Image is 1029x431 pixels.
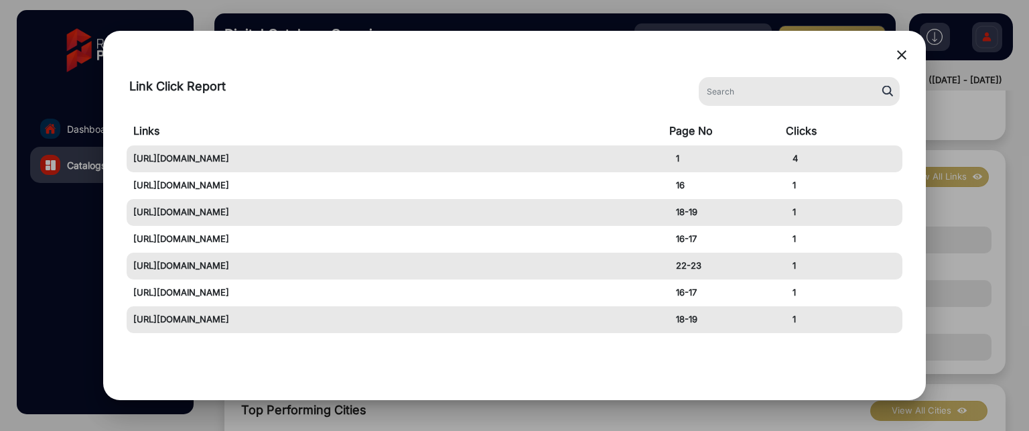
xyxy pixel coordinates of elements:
td: 4 [786,145,902,172]
td: 16-17 [669,280,786,306]
td: 1 [786,253,902,280]
td: Clicks [786,116,902,145]
td: [URL][DOMAIN_NAME] [127,226,669,253]
td: Page No [669,116,786,145]
mat-icon: close [894,47,910,63]
td: 1 [786,280,902,306]
td: 18-19 [669,306,786,333]
td: 18-19 [669,199,786,226]
td: [URL][DOMAIN_NAME] [127,306,669,333]
td: [URL][DOMAIN_NAME] [127,199,669,226]
td: 1 [669,145,786,172]
td: [URL][DOMAIN_NAME] [127,145,669,172]
td: 1 [786,199,902,226]
td: 1 [786,226,902,253]
td: [URL][DOMAIN_NAME] [127,172,669,199]
td: [URL][DOMAIN_NAME] [127,280,669,306]
td: 16 [669,172,786,199]
div: Link Click Report [129,77,226,106]
td: Links [127,116,669,145]
td: 22-23 [669,253,786,280]
td: 16-17 [669,226,786,253]
td: 1 [786,306,902,333]
td: [URL][DOMAIN_NAME] [127,253,669,280]
td: 1 [786,172,902,199]
input: Search [699,77,900,106]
